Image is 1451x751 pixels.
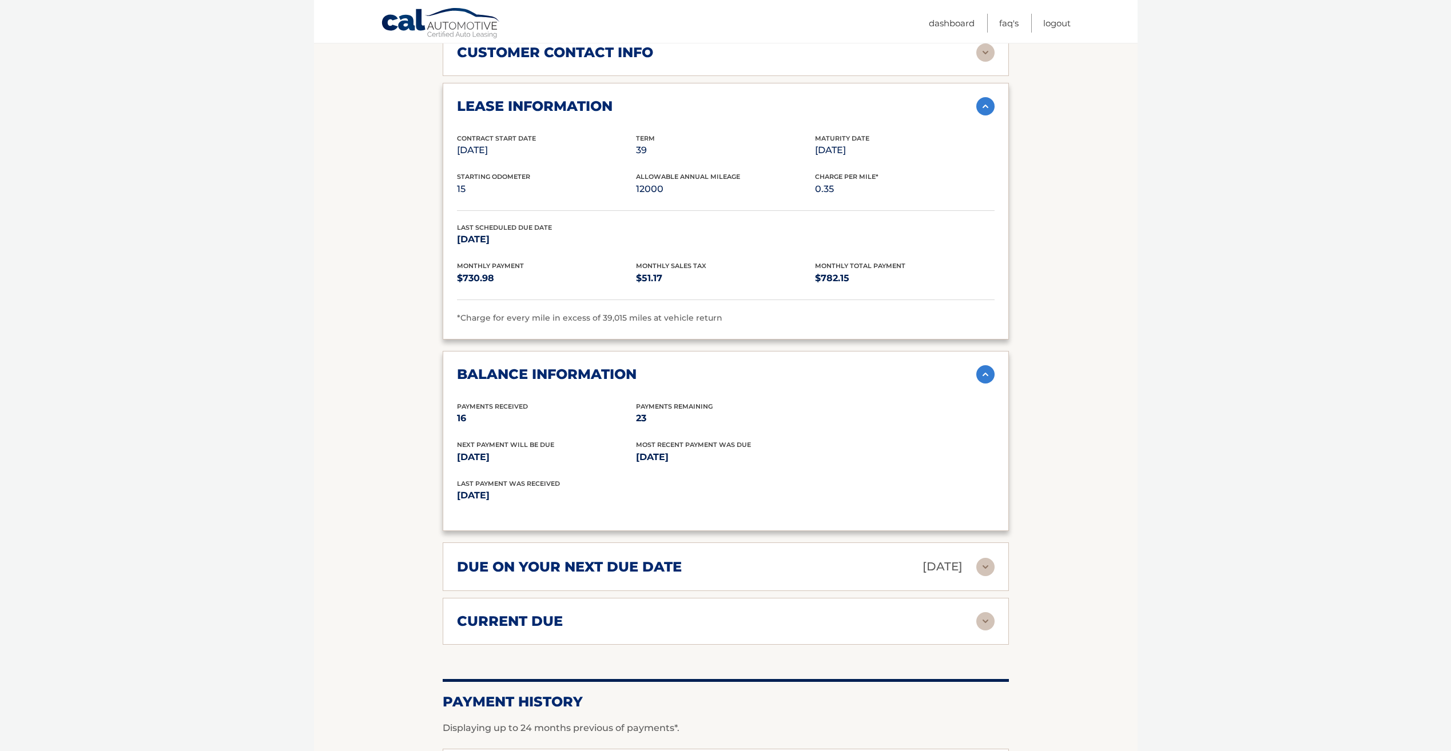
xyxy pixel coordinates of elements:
span: Last Payment was received [457,480,560,488]
p: [DATE] [457,449,636,465]
h2: Payment History [443,693,1009,710]
p: [DATE] [815,142,994,158]
p: [DATE] [457,231,636,247]
h2: due on your next due date [457,558,682,576]
p: 23 [636,410,815,426]
span: Next Payment will be due [457,441,554,449]
img: accordion-rest.svg [976,43,995,62]
a: Cal Automotive [381,7,501,41]
p: $730.98 [457,270,636,286]
p: 0.35 [815,181,994,197]
p: 39 [636,142,815,158]
img: accordion-rest.svg [976,558,995,576]
span: Allowable Annual Mileage [636,173,740,181]
span: *Charge for every mile in excess of 39,015 miles at vehicle return [457,313,722,323]
span: Maturity Date [815,134,869,142]
h2: customer contact info [457,44,653,61]
h2: balance information [457,366,637,383]
p: Displaying up to 24 months previous of payments*. [443,721,1009,735]
p: [DATE] [457,488,726,504]
span: Charge Per Mile* [815,173,878,181]
span: Monthly Sales Tax [636,262,706,270]
h2: current due [457,613,563,630]
h2: lease information [457,98,613,115]
p: 12000 [636,181,815,197]
span: Most Recent Payment Was Due [636,441,751,449]
p: $782.15 [815,270,994,286]
a: Dashboard [929,14,975,33]
img: accordion-rest.svg [976,612,995,630]
p: $51.17 [636,270,815,286]
span: Payments Remaining [636,402,713,410]
p: [DATE] [923,557,963,577]
p: [DATE] [457,142,636,158]
img: accordion-active.svg [976,365,995,384]
span: Term [636,134,655,142]
span: Monthly Payment [457,262,524,270]
p: 16 [457,410,636,426]
a: Logout [1043,14,1071,33]
span: Payments Received [457,402,528,410]
img: accordion-active.svg [976,97,995,115]
p: 15 [457,181,636,197]
span: Monthly Total Payment [815,262,905,270]
span: Last Scheduled Due Date [457,223,552,231]
span: Starting Odometer [457,173,530,181]
span: Contract Start Date [457,134,536,142]
a: FAQ's [999,14,1019,33]
p: [DATE] [636,449,815,465]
